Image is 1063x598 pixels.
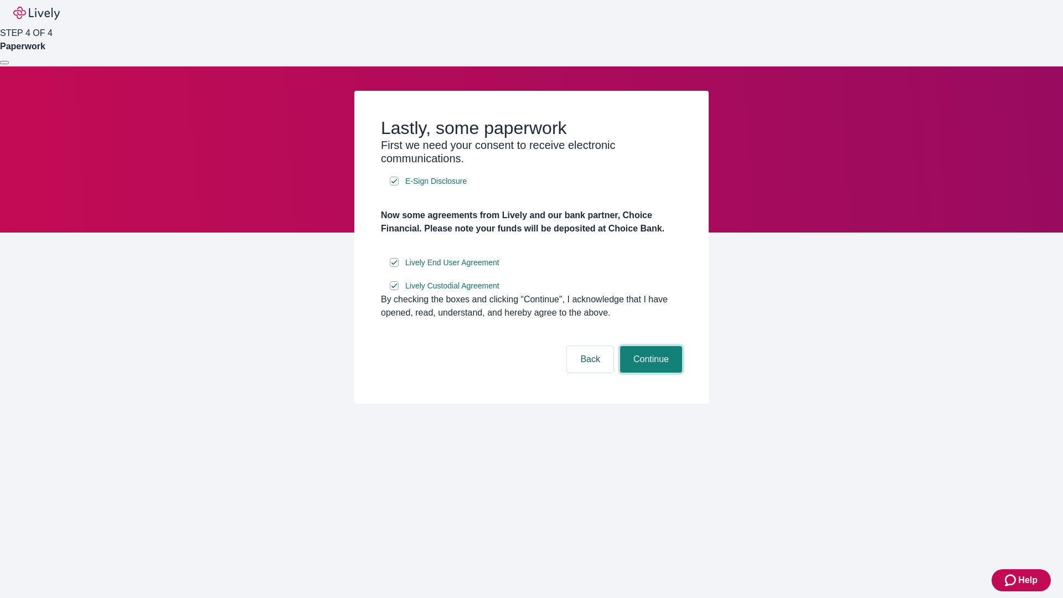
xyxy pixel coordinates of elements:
a: e-sign disclosure document [403,279,502,293]
a: e-sign disclosure document [403,174,469,188]
div: By checking the boxes and clicking “Continue", I acknowledge that I have opened, read, understand... [381,293,682,319]
span: Lively Custodial Agreement [405,280,499,292]
span: E-Sign Disclosure [405,176,467,187]
svg: Zendesk support icon [1005,574,1018,587]
button: Back [567,346,613,373]
h3: First we need your consent to receive electronic communications. [381,138,682,165]
span: Lively End User Agreement [405,257,499,269]
button: Zendesk support iconHelp [992,569,1051,591]
h4: Now some agreements from Lively and our bank partner, Choice Financial. Please note your funds wi... [381,209,682,235]
button: Continue [620,346,682,373]
h2: Lastly, some paperwork [381,117,682,138]
a: e-sign disclosure document [403,256,502,270]
span: Help [1018,574,1038,587]
img: Lively [13,7,60,20]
